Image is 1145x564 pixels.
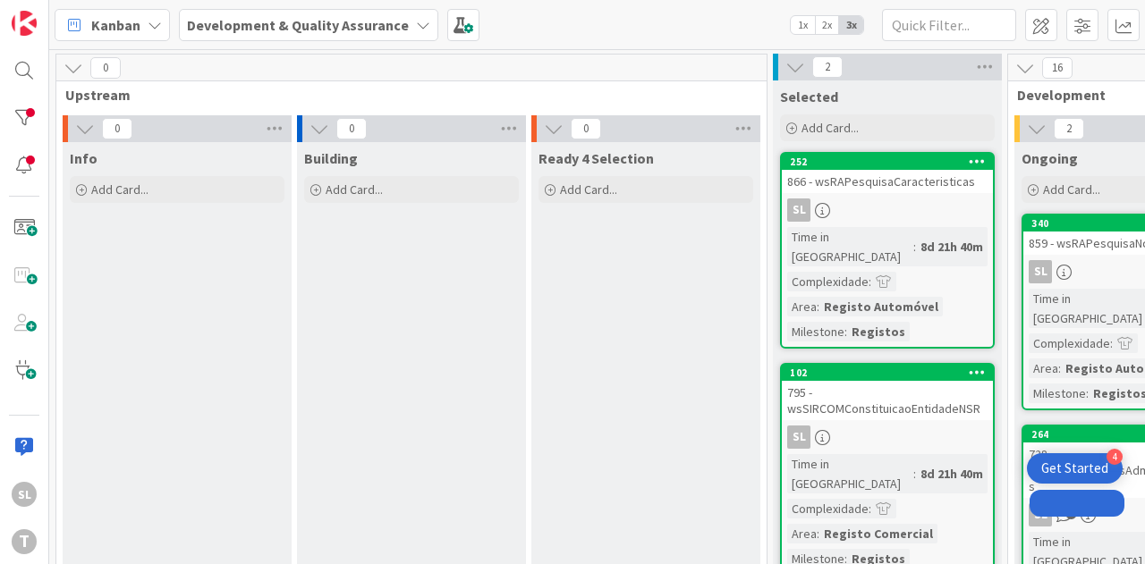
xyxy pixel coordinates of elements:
div: 252 [782,154,993,170]
span: : [1086,383,1089,403]
div: Milestone [1029,383,1086,403]
div: Area [787,297,817,316]
div: Time in [GEOGRAPHIC_DATA] [787,227,913,266]
span: : [869,272,871,291]
span: Upstream [65,86,744,104]
span: : [1110,333,1113,353]
span: 0 [102,118,132,139]
div: 795 - wsSIRCOMConstituicaoEntidadeNSR [782,381,993,420]
div: Get Started [1041,459,1108,477]
div: 102 [790,366,993,379]
span: 3x [839,16,863,34]
div: SL [12,482,37,507]
span: Selected [780,88,838,105]
span: Ongoing [1022,149,1078,167]
span: Add Card... [1043,181,1100,198]
div: Registos [847,322,910,341]
div: Complexidade [1029,333,1110,353]
input: Quick Filter... [882,9,1016,41]
div: SL [787,198,810,222]
a: 252866 - wsRAPesquisaCaracteristicasSLTime in [GEOGRAPHIC_DATA]:8d 21h 40mComplexidade:Area:Regis... [780,152,995,349]
span: 1x [791,16,815,34]
span: : [817,297,819,316]
div: 4 [1107,449,1123,465]
span: 0 [336,118,367,139]
span: : [913,464,916,484]
span: 2x [815,16,839,34]
span: Add Card... [91,181,148,198]
div: 102795 - wsSIRCOMConstituicaoEntidadeNSR [782,365,993,420]
span: 0 [90,57,121,79]
div: Registo Automóvel [819,297,943,316]
span: 16 [1042,57,1073,79]
div: SL [787,425,810,449]
div: Time in [GEOGRAPHIC_DATA] [787,454,913,493]
span: Add Card... [326,181,383,198]
span: : [1058,358,1061,378]
div: 866 - wsRAPesquisaCaracteristicas [782,170,993,193]
div: Registo Comercial [819,524,937,543]
div: Open Get Started checklist, remaining modules: 4 [1027,453,1123,484]
span: : [817,524,819,543]
div: 8d 21h 40m [916,237,988,257]
span: Ready 4 Selection [539,149,654,167]
div: Complexidade [787,272,869,291]
div: 8d 21h 40m [916,464,988,484]
img: Visit kanbanzone.com [12,11,37,36]
div: SL [782,425,993,449]
div: 252866 - wsRAPesquisaCaracteristicas [782,154,993,193]
span: : [913,237,916,257]
span: Kanban [91,14,140,36]
span: Building [304,149,358,167]
div: 102 [782,365,993,381]
span: 2 [812,56,843,78]
div: SL [1029,260,1052,283]
div: T [12,529,37,554]
div: SL [1029,503,1052,526]
span: 0 [571,118,601,139]
div: SL [782,198,993,222]
span: : [844,322,847,341]
div: Area [1029,358,1058,378]
div: Area [787,524,817,543]
span: 2 [1054,118,1084,139]
div: Milestone [787,322,844,341]
span: Info [70,149,98,167]
div: 252 [790,156,993,168]
span: Add Card... [560,181,617,198]
span: : [869,499,871,518]
div: Complexidade [787,499,869,518]
b: Development & Quality Assurance [187,16,409,34]
span: Add Card... [801,120,859,136]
